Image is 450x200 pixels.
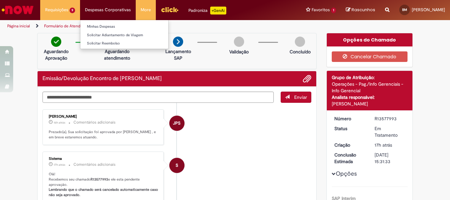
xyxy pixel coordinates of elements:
img: check-circle-green.png [51,37,61,47]
span: [PERSON_NAME] [412,7,445,13]
ul: Trilhas de página [5,20,295,32]
div: Opções do Chamado [327,33,413,46]
span: S [176,157,178,173]
textarea: Digite sua mensagem aqui... [42,92,274,103]
p: Lançamento SAP [162,48,194,61]
ul: Despesas Corporativas [80,20,169,49]
dt: Conclusão Estimada [329,152,370,165]
p: Aguardando atendimento [101,48,133,61]
dt: Status [329,125,370,132]
p: Aguardando Aprovação [40,48,72,61]
a: Formulário de Atendimento [44,23,93,29]
p: Concluído [290,48,311,55]
div: Joao Pedro Sampaio Guimaraes [169,116,184,131]
time: 29/09/2025 16:01:27 [375,142,392,148]
span: Favoritos [312,7,330,13]
time: 29/09/2025 16:05:16 [54,163,65,167]
div: [DATE] 15:31:33 [375,152,405,165]
span: More [141,7,151,13]
span: Enviar [294,94,307,100]
p: Prezado(a), Sua solicitação foi aprovada por [PERSON_NAME] , e em breve estaremos atuando. [49,129,158,140]
h2: Emissão/Devolução Encontro de Contas Fornecedor Histórico de tíquete [42,76,162,82]
div: Operações - Pag./Info Gerenciais - Info Gerencial [332,81,408,94]
p: +GenAi [210,7,226,14]
div: [PERSON_NAME] [332,100,408,107]
div: 29/09/2025 16:01:27 [375,142,405,148]
div: Grupo de Atribuição: [332,74,408,81]
dt: Criação [329,142,370,148]
b: Lembrando que o chamado será cancelado automaticamente caso não seja aprovado. [49,187,159,197]
span: Requisições [45,7,68,13]
span: 9 [70,8,75,13]
div: Sistema [49,157,158,161]
img: arrow-next.png [173,37,183,47]
span: 17h atrás [375,142,392,148]
div: R13577993 [375,115,405,122]
button: Adicionar anexos [303,74,311,83]
b: R13577993 [91,177,108,182]
span: Rascunhos [352,7,375,13]
a: Rascunhos [346,7,375,13]
a: Solicitar Reembolso [80,40,168,47]
span: 1 [331,8,336,13]
p: Olá! Recebemos seu chamado e ele esta pendente aprovação. [49,172,158,198]
span: BM [402,8,407,12]
button: Enviar [281,92,311,103]
a: Minhas Despesas [80,23,168,30]
span: 16h atrás [54,121,65,125]
div: System [169,158,184,173]
div: [PERSON_NAME] [49,115,158,119]
a: Solicitar Adiantamento de Viagem [80,32,168,39]
img: click_logo_yellow_360x200.png [161,5,179,14]
small: Comentários adicionais [73,162,116,167]
small: Comentários adicionais [73,120,116,125]
img: img-circle-grey.png [234,37,244,47]
a: Página inicial [7,23,30,29]
span: Despesas Corporativas [85,7,131,13]
div: Em Tratamento [375,125,405,138]
span: 17h atrás [54,163,65,167]
img: ServiceNow [1,3,35,16]
img: img-circle-grey.png [295,37,305,47]
div: Padroniza [188,7,226,14]
div: Analista responsável: [332,94,408,100]
p: Validação [229,48,249,55]
button: Cancelar Chamado [332,51,408,62]
time: 29/09/2025 16:35:06 [54,121,65,125]
dt: Número [329,115,370,122]
span: JPS [173,115,181,131]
